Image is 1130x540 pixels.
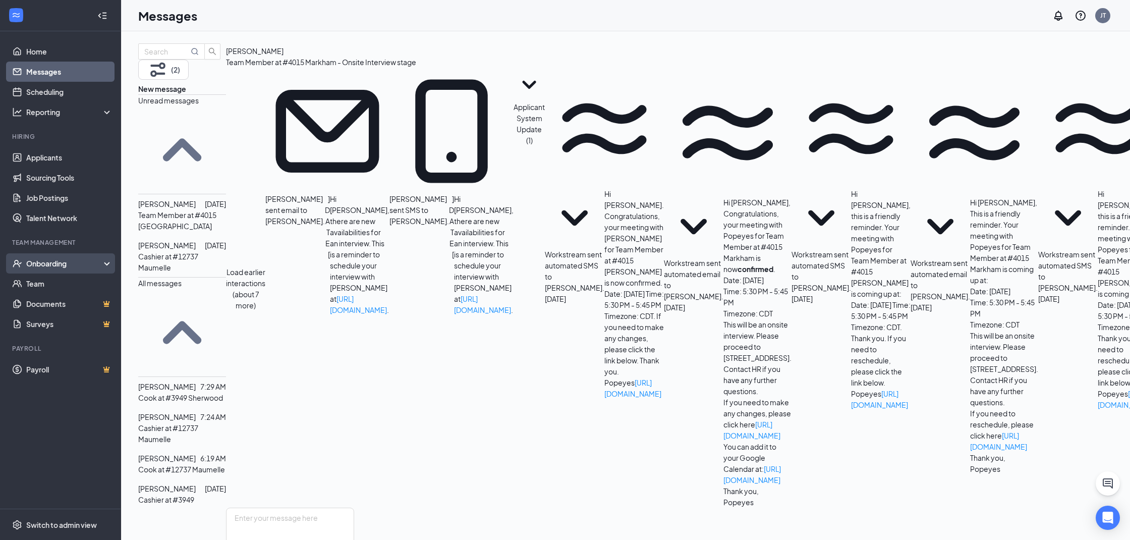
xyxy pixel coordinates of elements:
[26,107,113,117] div: Reporting
[664,258,723,301] span: Workstream sent automated email to [PERSON_NAME].
[11,10,21,20] svg: WorkstreamLogo
[138,96,199,105] span: Unread messages
[226,45,284,57] div: [PERSON_NAME]
[389,194,449,226] span: [PERSON_NAME] sent SMS to [PERSON_NAME].
[138,422,226,445] p: Cashier at #12737 Maumelle
[138,392,223,403] p: Cook at #3949 Sherwood
[792,188,851,249] svg: SmallChevronDown
[723,441,792,485] p: You can add it to your Google Calendar at:
[664,69,792,197] svg: WorkstreamLogo
[26,274,112,294] a: Team
[664,197,723,257] svg: SmallChevronDown
[138,289,226,376] svg: SmallChevronUp
[138,199,196,208] span: [PERSON_NAME]
[449,193,454,309] span: [DATE]
[26,208,112,228] a: Talent Network
[514,102,545,145] span: Applicant System Update (1)
[26,314,112,334] a: SurveysCrown
[26,520,97,530] div: Switch to admin view
[265,69,389,193] svg: Email
[191,47,199,56] svg: MagnifyingGlass
[723,497,792,508] p: Popeyes
[1038,188,1098,249] svg: SmallChevronDown
[389,69,514,193] svg: MobileSms
[138,494,226,516] p: Cashier at #3949 Sherwood
[26,147,112,168] a: Applicants
[1096,506,1120,530] div: Open Intercom Messenger
[738,264,773,274] b: confirmed
[970,197,1038,208] p: Hi [PERSON_NAME],
[26,294,112,314] a: DocumentsCrown
[265,194,325,226] span: [PERSON_NAME] sent email to [PERSON_NAME].
[226,266,265,311] button: Load earlier interactions (about 7 more)
[200,411,226,422] p: 7:24 AM
[970,452,1038,463] p: Thank you,
[911,69,1038,197] svg: WorkstreamLogo
[138,251,226,273] p: Cashier at #12737 Maumelle
[792,69,911,188] svg: WorkstreamLogo
[911,197,970,257] svg: SmallChevronDown
[723,275,792,319] p: Date: [DATE] Time: 5:30 PM - 5:45 PM Timezone: CDT
[1096,471,1120,496] button: ChatActive
[226,57,416,68] p: Team Member at #4015 Markham - Onsite Interview stage
[1052,10,1064,22] svg: Notifications
[26,168,112,188] a: Sourcing Tools
[545,250,604,292] span: Workstream sent automated SMS to [PERSON_NAME].
[138,382,196,391] span: [PERSON_NAME]
[723,397,792,441] p: If you need to make any changes, please click here
[1038,293,1059,304] span: [DATE]
[970,330,1038,408] p: This will be an onsite interview. Please proceed to [STREET_ADDRESS]. Contact HR if you have any ...
[26,359,112,380] a: PayrollCrown
[723,319,792,397] p: This will be an onsite interview. Please proceed to [STREET_ADDRESS]. Contact HR if you have any ...
[970,286,1038,330] p: Date: [DATE] Time: 5:30 PM - 5:45 PM Timezone: CDT
[138,83,186,94] button: New message
[792,293,813,304] span: [DATE]
[26,62,112,82] a: Messages
[205,240,226,251] p: [DATE]
[12,238,110,247] div: Team Management
[330,194,389,314] span: Hi [PERSON_NAME], there are new availabilities for an interview. This is a reminder to schedule y...
[200,453,226,464] p: 6:19 AM
[970,208,1038,286] p: This is a friendly reminder. Your meeting with Popeyes for Team Member at #4015 Markham is coming...
[138,60,189,80] button: Filter (2)
[26,82,112,102] a: Scheduling
[138,241,196,250] span: [PERSON_NAME]
[147,59,169,81] svg: Filter
[792,250,851,292] span: Workstream sent automated SMS to [PERSON_NAME].
[138,279,182,288] span: All messages
[514,69,545,101] svg: SmallChevronDown
[138,209,226,232] p: Team Member at #4015 [GEOGRAPHIC_DATA]
[545,293,566,304] span: [DATE]
[911,302,932,313] span: [DATE]
[138,106,226,194] svg: SmallChevronUp
[138,454,196,463] span: [PERSON_NAME]
[1038,250,1098,292] span: Workstream sent automated SMS to [PERSON_NAME].
[26,188,112,208] a: Job Postings
[664,302,685,313] span: [DATE]
[851,189,911,409] span: Hi [PERSON_NAME], this is a friendly reminder. Your meeting with Popeyes for Team Member at #4015...
[138,412,196,421] span: [PERSON_NAME]
[325,193,330,309] span: [DATE]
[26,41,112,62] a: Home
[545,69,664,188] svg: WorkstreamLogo
[514,69,545,146] button: SmallChevronDownApplicant System Update (1)
[1102,477,1114,490] svg: ChatActive
[911,258,970,301] span: Workstream sent automated email to [PERSON_NAME].
[138,484,196,493] span: [PERSON_NAME]
[12,344,110,353] div: Payroll
[204,43,220,60] button: search
[723,197,792,208] p: Hi [PERSON_NAME],
[454,194,514,314] span: Hi [PERSON_NAME], there are new availabilities for an interview. This is a reminder to schedule y...
[1075,10,1087,22] svg: QuestionInfo
[12,520,22,530] svg: Settings
[205,47,220,56] span: search
[604,189,664,398] span: Hi [PERSON_NAME]. Congratulations, your meeting with [PERSON_NAME] for Team Member at #4015 [PERS...
[12,132,110,141] div: Hiring
[12,258,22,268] svg: UserCheck
[97,11,107,21] svg: Collapse
[545,188,604,249] svg: SmallChevronDown
[144,46,189,57] input: Search
[723,485,792,497] p: Thank you,
[970,463,1038,474] p: Popeyes
[205,198,226,209] p: [DATE]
